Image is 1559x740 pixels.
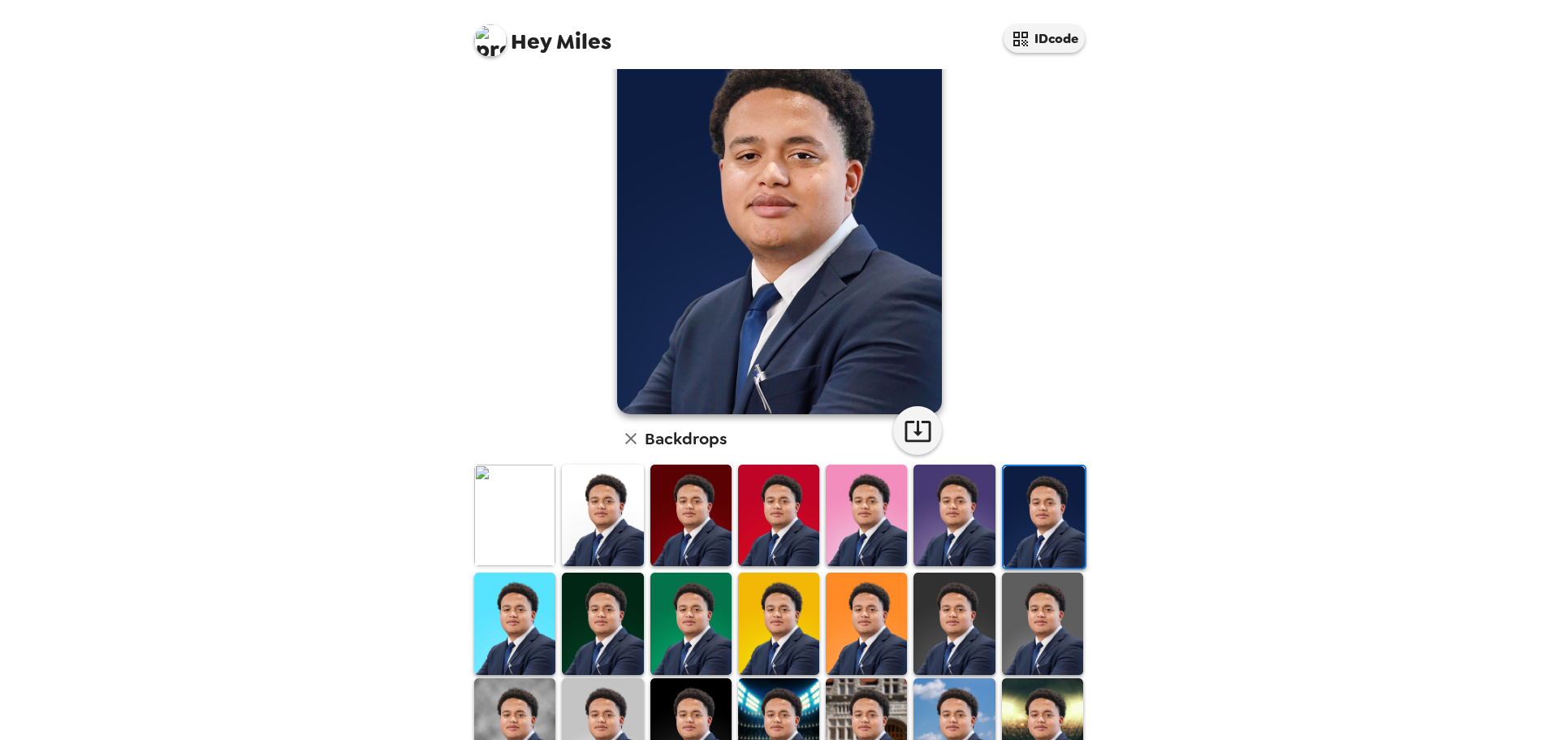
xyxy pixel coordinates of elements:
img: Original [474,465,555,566]
span: Hey [511,27,551,56]
h6: Backdrops [645,426,727,452]
img: user [617,8,942,414]
span: Miles [474,16,611,53]
img: profile pic [474,24,507,57]
button: IDcode [1004,24,1085,53]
